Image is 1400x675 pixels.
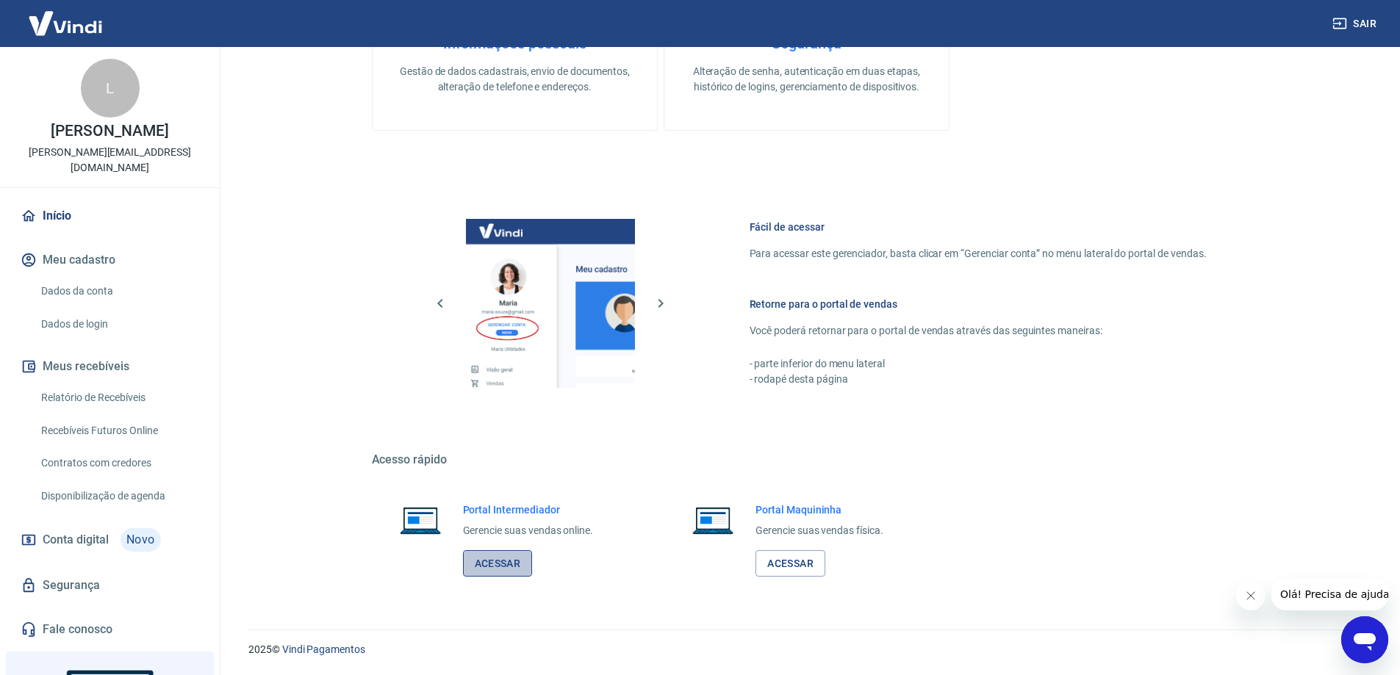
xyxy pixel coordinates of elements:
p: Gerencie suas vendas física. [755,523,883,538]
a: Início [18,200,202,232]
p: Para acessar este gerenciador, basta clicar em “Gerenciar conta” no menu lateral do portal de ven... [750,246,1207,261]
span: Conta digital [43,530,109,550]
a: Conta digitalNovo [18,522,202,557]
p: Alteração de senha, autenticação em duas etapas, histórico de logins, gerenciamento de dispositivos. [688,64,925,95]
a: Dados de login [35,309,202,339]
span: Novo [121,528,161,552]
a: Segurança [18,569,202,602]
a: Relatório de Recebíveis [35,383,202,413]
img: Imagem de um notebook aberto [682,502,744,538]
a: Disponibilização de agenda [35,481,202,511]
h5: Acesso rápido [372,452,1242,467]
a: Acessar [463,550,533,577]
img: Imagem da dashboard mostrando o botão de gerenciar conta na sidebar no lado esquerdo [466,219,635,388]
p: - parte inferior do menu lateral [750,356,1207,372]
p: [PERSON_NAME] [51,123,168,139]
a: Dados da conta [35,276,202,306]
img: Imagem de um notebook aberto [390,502,451,538]
p: Você poderá retornar para o portal de vendas através das seguintes maneiras: [750,323,1207,339]
a: Fale conosco [18,613,202,646]
h6: Retorne para o portal de vendas [750,297,1207,311]
a: Acessar [755,550,825,577]
h6: Portal Intermediador [463,502,594,517]
button: Meu cadastro [18,244,202,276]
a: Vindi Pagamentos [282,643,365,655]
p: - rodapé desta página [750,372,1207,387]
p: Gestão de dados cadastrais, envio de documentos, alteração de telefone e endereços. [396,64,633,95]
iframe: Fechar mensagem [1236,581,1266,610]
p: Gerencie suas vendas online. [463,523,594,538]
img: Vindi [18,1,113,46]
h6: Portal Maquininha [755,502,883,517]
p: [PERSON_NAME][EMAIL_ADDRESS][DOMAIN_NAME] [12,145,208,176]
button: Sair [1329,10,1382,37]
a: Recebíveis Futuros Online [35,416,202,446]
iframe: Botão para abrir a janela de mensagens [1341,616,1388,663]
p: 2025 © [248,642,1365,657]
iframe: Mensagem da empresa [1271,578,1388,610]
span: Olá! Precisa de ajuda? [9,10,123,22]
a: Contratos com credores [35,448,202,478]
h6: Fácil de acessar [750,220,1207,234]
div: L [81,59,140,118]
button: Meus recebíveis [18,350,202,383]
